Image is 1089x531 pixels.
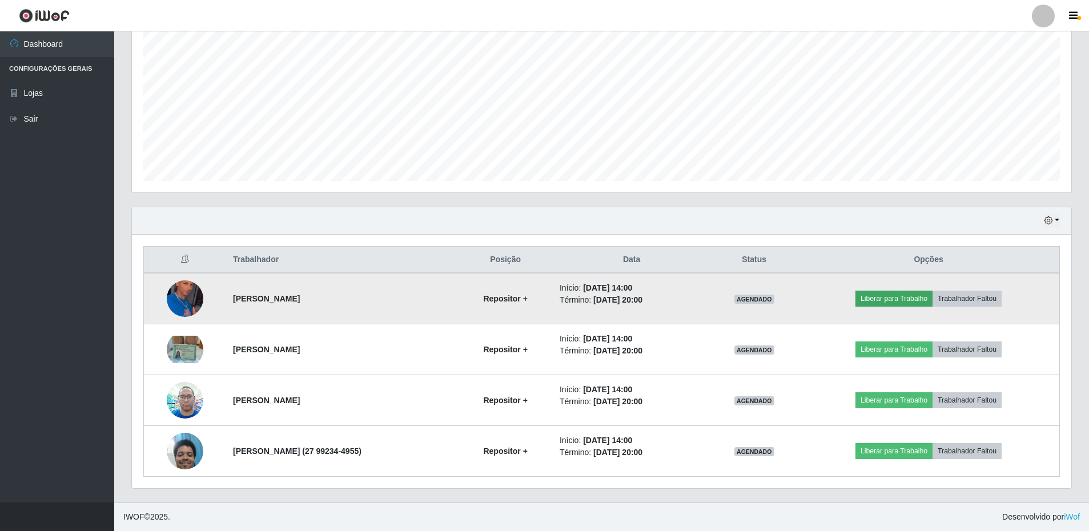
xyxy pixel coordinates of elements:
[553,247,710,273] th: Data
[560,345,704,357] li: Término:
[855,443,933,459] button: Liberar para Trabalho
[233,446,361,456] strong: [PERSON_NAME] (27 99234-4955)
[933,341,1002,357] button: Trabalhador Faltou
[167,336,203,363] img: 1752013122469.jpeg
[560,446,704,458] li: Término:
[855,341,933,357] button: Liberar para Trabalho
[226,247,458,273] th: Trabalhador
[483,396,527,405] strong: Repositor +
[123,511,170,523] span: © 2025 .
[1064,512,1080,521] a: iWof
[933,392,1002,408] button: Trabalhador Faltou
[583,283,632,292] time: [DATE] 14:00
[855,291,933,307] button: Liberar para Trabalho
[1002,511,1080,523] span: Desenvolvido por
[483,446,527,456] strong: Repositor +
[19,9,70,23] img: CoreUI Logo
[560,435,704,446] li: Início:
[855,392,933,408] button: Liberar para Trabalho
[233,294,300,303] strong: [PERSON_NAME]
[734,345,774,355] span: AGENDADO
[560,384,704,396] li: Início:
[167,268,203,329] img: 1749817019401.jpeg
[123,512,144,521] span: IWOF
[458,247,553,273] th: Posição
[233,345,300,354] strong: [PERSON_NAME]
[734,295,774,304] span: AGENDADO
[593,448,642,457] time: [DATE] 20:00
[583,334,632,343] time: [DATE] 14:00
[560,282,704,294] li: Início:
[593,295,642,304] time: [DATE] 20:00
[933,291,1002,307] button: Trabalhador Faltou
[798,247,1059,273] th: Opções
[167,427,203,475] img: 1753733512120.jpeg
[593,346,642,355] time: [DATE] 20:00
[560,396,704,408] li: Término:
[583,385,632,394] time: [DATE] 14:00
[167,376,203,424] img: 1752581943955.jpeg
[933,443,1002,459] button: Trabalhador Faltou
[734,396,774,405] span: AGENDADO
[710,247,798,273] th: Status
[734,447,774,456] span: AGENDADO
[560,294,704,306] li: Término:
[233,396,300,405] strong: [PERSON_NAME]
[483,345,527,354] strong: Repositor +
[583,436,632,445] time: [DATE] 14:00
[560,333,704,345] li: Início:
[593,397,642,406] time: [DATE] 20:00
[483,294,527,303] strong: Repositor +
